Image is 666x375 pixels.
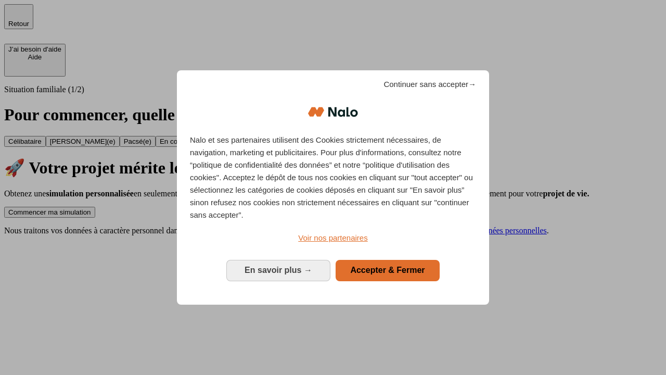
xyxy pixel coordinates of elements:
[190,232,476,244] a: Voir nos partenaires
[308,96,358,128] img: Logo
[298,233,367,242] span: Voir nos partenaires
[226,260,330,281] button: En savoir plus: Configurer vos consentements
[177,70,489,304] div: Bienvenue chez Nalo Gestion du consentement
[350,266,425,274] span: Accepter & Fermer
[190,134,476,221] p: Nalo et ses partenaires utilisent des Cookies strictement nécessaires, de navigation, marketing e...
[336,260,440,281] button: Accepter & Fermer: Accepter notre traitement des données et fermer
[245,266,312,274] span: En savoir plus →
[383,78,476,91] span: Continuer sans accepter→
